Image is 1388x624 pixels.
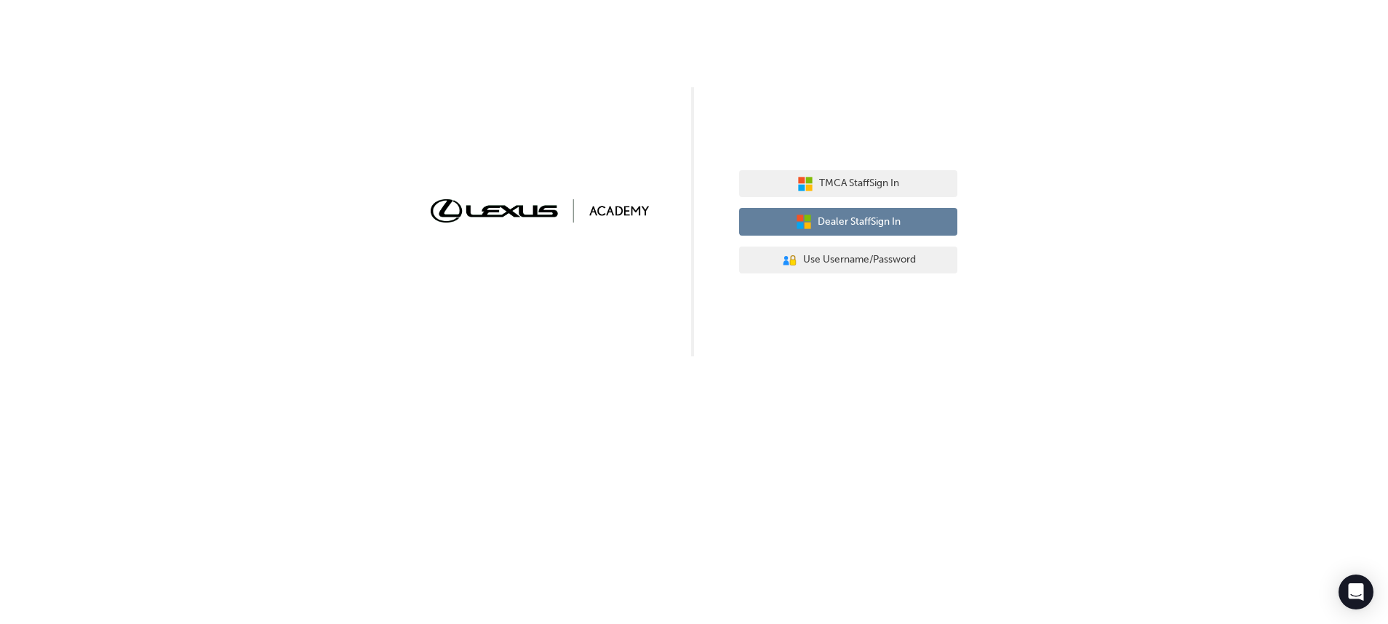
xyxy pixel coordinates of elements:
[1339,575,1373,609] div: Open Intercom Messenger
[739,208,957,236] button: Dealer StaffSign In
[803,252,916,268] span: Use Username/Password
[819,175,899,192] span: TMCA Staff Sign In
[818,214,901,231] span: Dealer Staff Sign In
[431,199,649,222] img: Trak
[739,247,957,274] button: Use Username/Password
[739,170,957,198] button: TMCA StaffSign In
